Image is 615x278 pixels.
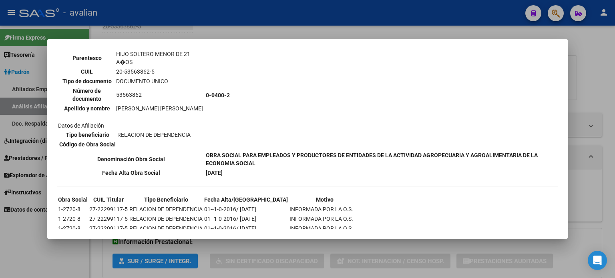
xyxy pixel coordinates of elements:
[116,50,203,66] td: HIJO SOLTERO MENOR DE 21 A�OS
[89,214,128,223] td: 27-22299117-5
[89,205,128,214] td: 27-22299117-5
[89,224,128,233] td: 27-22299117-5
[116,77,203,86] td: DOCUMENTO UNICO
[58,205,88,214] td: 1-2720-8
[116,67,203,76] td: 20-53563862-5
[116,104,203,113] td: [PERSON_NAME] [PERSON_NAME]
[59,130,116,139] th: Tipo beneficiario
[59,140,116,149] th: Código de Obra Social
[204,224,288,233] td: 01--1-0-2016/ [DATE]
[289,195,360,204] th: Motivo
[289,224,360,233] td: INFORMADA POR LA O.S.
[129,224,203,233] td: RELACION DE DEPENDENCIA
[58,40,205,150] td: Datos personales Datos de Afiliación
[289,214,360,223] td: INFORMADA POR LA O.S.
[206,170,223,176] b: [DATE]
[58,214,88,223] td: 1-2720-8
[588,251,607,270] div: Open Intercom Messenger
[59,77,115,86] th: Tipo de documento
[58,151,205,168] th: Denominación Obra Social
[58,168,205,177] th: Fecha Alta Obra Social
[59,50,115,66] th: Parentesco
[59,67,115,76] th: CUIL
[129,214,203,223] td: RELACION DE DEPENDENCIA
[116,86,203,103] td: 53563862
[89,195,128,204] th: CUIL Titular
[204,214,288,223] td: 01--1-0-2016/ [DATE]
[204,205,288,214] td: 01--1-0-2016/ [DATE]
[59,86,115,103] th: Número de documento
[58,224,88,233] td: 1-2720-8
[204,195,288,204] th: Fecha Alta/[GEOGRAPHIC_DATA]
[129,195,203,204] th: Tipo Beneficiario
[206,152,538,166] b: OBRA SOCIAL PARA EMPLEADOS Y PRODUCTORES DE ENTIDADES DE LA ACTIVIDAD AGROPECUARIA Y AGROALIMENTA...
[129,205,203,214] td: RELACION DE DEPENDENCIA
[289,205,360,214] td: INFORMADA POR LA O.S.
[117,130,191,139] td: RELACION DE DEPENDENCIA
[206,92,230,98] b: 0-0400-2
[59,104,115,113] th: Apellido y nombre
[58,195,88,204] th: Obra Social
